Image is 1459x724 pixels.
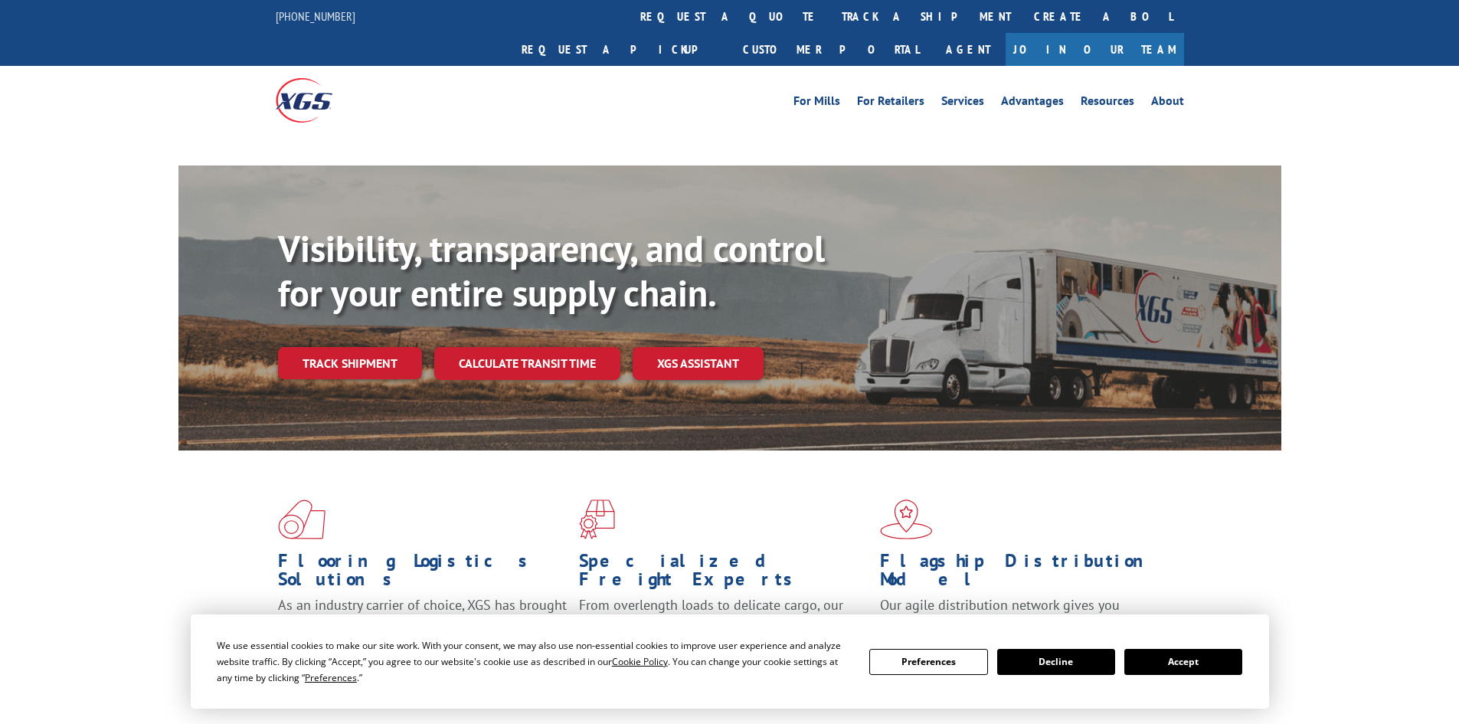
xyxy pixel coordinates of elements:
h1: Flooring Logistics Solutions [278,552,568,596]
a: XGS ASSISTANT [633,347,764,380]
span: Our agile distribution network gives you nationwide inventory management on demand. [880,596,1162,632]
span: As an industry carrier of choice, XGS has brought innovation and dedication to flooring logistics... [278,596,567,650]
a: For Mills [793,95,840,112]
a: Customer Portal [731,33,931,66]
a: For Retailers [857,95,924,112]
img: xgs-icon-flagship-distribution-model-red [880,500,933,539]
a: Track shipment [278,347,422,379]
span: Cookie Policy [612,655,668,668]
a: Calculate transit time [434,347,620,380]
a: Advantages [1001,95,1064,112]
a: Join Our Team [1006,33,1184,66]
h1: Specialized Freight Experts [579,552,869,596]
button: Accept [1124,649,1242,675]
img: xgs-icon-total-supply-chain-intelligence-red [278,500,325,539]
h1: Flagship Distribution Model [880,552,1169,596]
img: xgs-icon-focused-on-flooring-red [579,500,615,539]
span: Preferences [305,671,357,684]
div: We use essential cookies to make our site work. With your consent, we may also use non-essential ... [217,637,851,686]
a: Agent [931,33,1006,66]
a: [PHONE_NUMBER] [276,8,355,24]
div: Cookie Consent Prompt [191,614,1269,709]
button: Decline [997,649,1115,675]
p: From overlength loads to delicate cargo, our experienced staff knows the best way to move your fr... [579,596,869,664]
a: Resources [1081,95,1134,112]
a: Request a pickup [510,33,731,66]
a: Services [941,95,984,112]
a: About [1151,95,1184,112]
b: Visibility, transparency, and control for your entire supply chain. [278,224,825,316]
button: Preferences [869,649,987,675]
